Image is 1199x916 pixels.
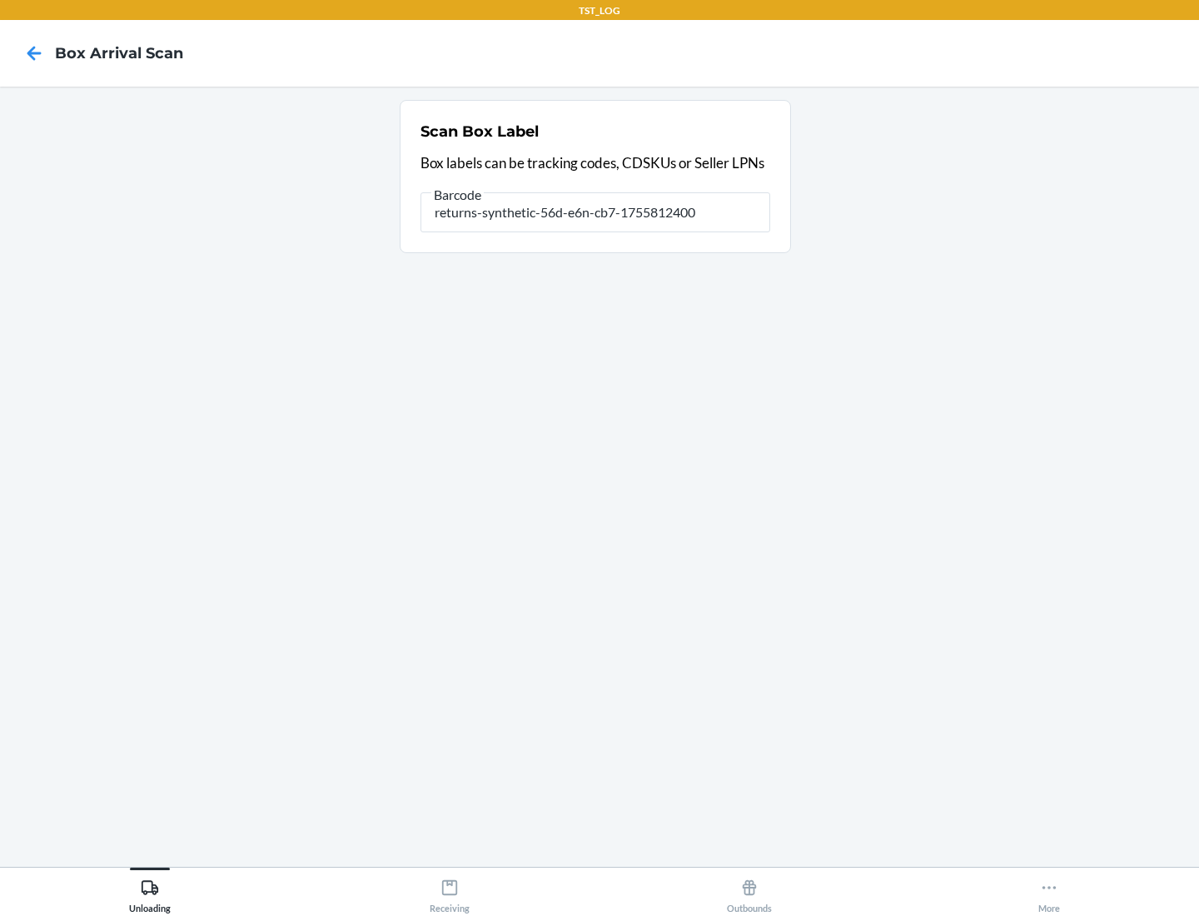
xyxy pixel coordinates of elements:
input: Barcode [420,192,770,232]
button: Receiving [300,868,599,914]
button: Outbounds [599,868,899,914]
div: Outbounds [727,872,772,914]
p: Box labels can be tracking codes, CDSKUs or Seller LPNs [420,152,770,174]
div: Unloading [129,872,171,914]
button: More [899,868,1199,914]
p: TST_LOG [579,3,620,18]
span: Barcode [431,187,484,203]
h4: Box Arrival Scan [55,42,183,64]
h2: Scan Box Label [420,121,539,142]
div: Receiving [430,872,470,914]
div: More [1038,872,1060,914]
